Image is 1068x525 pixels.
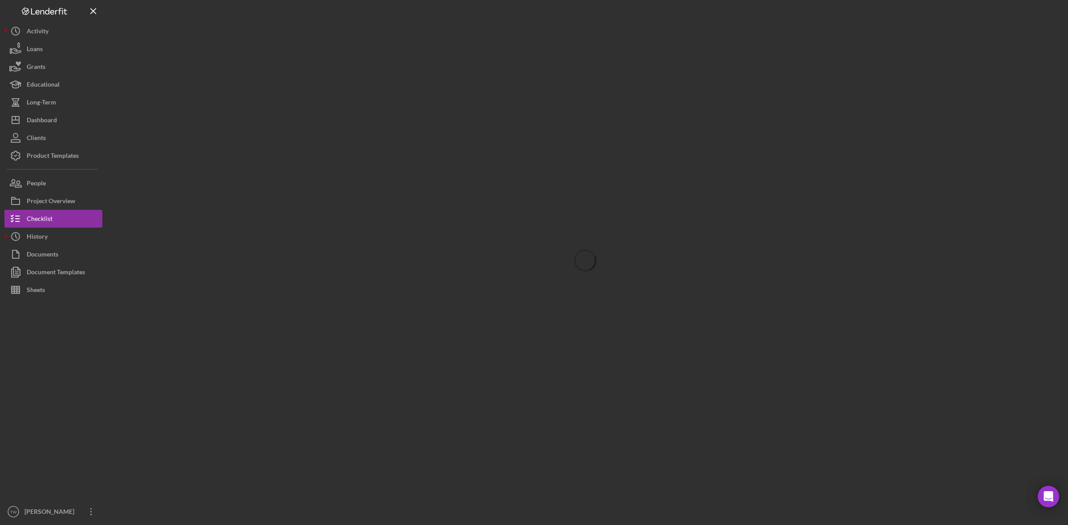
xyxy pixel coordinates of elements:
[4,245,102,263] button: Documents
[4,174,102,192] button: People
[22,503,80,523] div: [PERSON_NAME]
[27,58,45,78] div: Grants
[27,129,46,149] div: Clients
[27,40,43,60] div: Loans
[27,111,57,131] div: Dashboard
[4,228,102,245] button: History
[4,147,102,164] button: Product Templates
[4,76,102,93] button: Educational
[27,263,85,283] div: Document Templates
[27,192,75,212] div: Project Overview
[27,281,45,301] div: Sheets
[27,93,56,113] div: Long-Term
[1038,486,1059,507] div: Open Intercom Messenger
[27,245,58,265] div: Documents
[4,503,102,521] button: TW[PERSON_NAME]
[4,192,102,210] button: Project Overview
[27,210,53,230] div: Checklist
[4,263,102,281] button: Document Templates
[27,174,46,194] div: People
[4,210,102,228] button: Checklist
[4,22,102,40] button: Activity
[10,509,17,514] text: TW
[27,76,60,96] div: Educational
[27,228,48,248] div: History
[4,129,102,147] button: Clients
[4,58,102,76] button: Grants
[4,281,102,299] button: Sheets
[27,22,49,42] div: Activity
[4,93,102,111] button: Long-Term
[27,147,79,167] div: Product Templates
[4,40,102,58] button: Loans
[4,111,102,129] button: Dashboard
